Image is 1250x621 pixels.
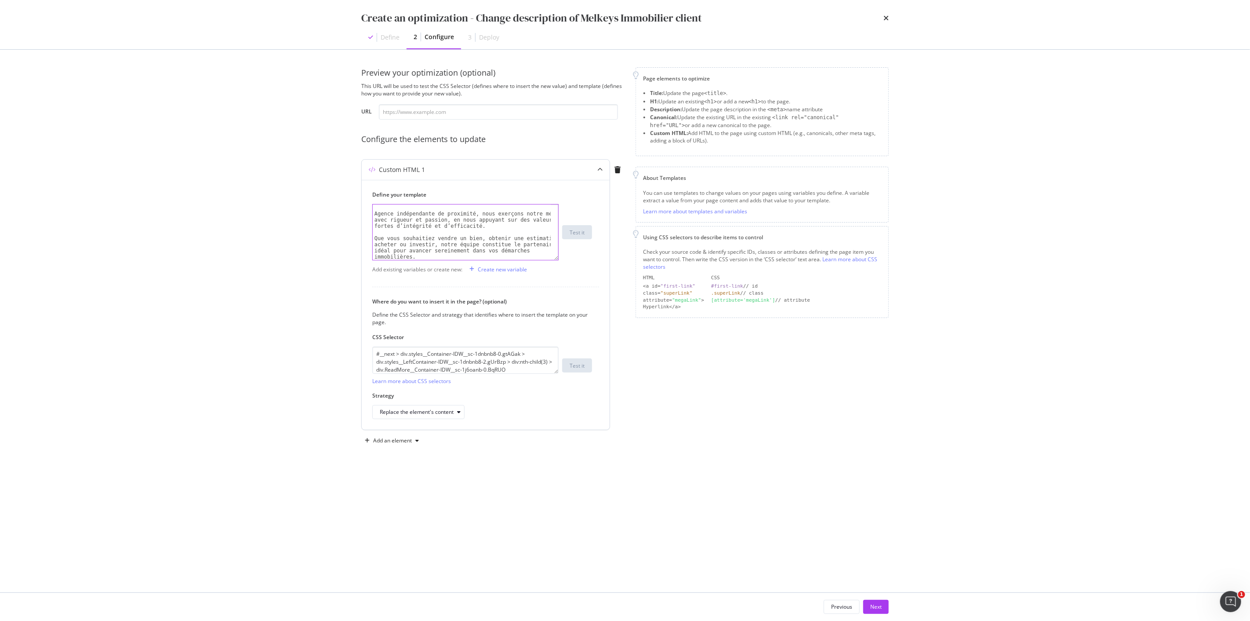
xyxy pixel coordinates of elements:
[749,99,761,105] span: <h1>
[643,256,877,270] a: Learn more about CSS selectors
[372,377,451,385] a: Learn more about CSS selectors
[478,266,527,273] div: Create new variable
[643,274,704,281] div: HTML
[372,405,465,419] button: Replace the element's content
[361,108,372,117] label: URL
[468,33,472,42] div: 3
[361,11,702,26] div: Create an optimization - Change description of Melkeys Immobilier client
[425,33,454,41] div: Configure
[711,290,740,296] div: .superLink
[643,174,881,182] div: About Templates
[380,409,454,415] div: Replace the element's content
[643,303,704,310] div: Hyperlink</a>
[643,234,881,241] div: Using CSS selectors to describe items to control
[372,347,559,374] textarea: #__next > div.styles__Container-IDW__sc-1dnbnb8-0.gtAGak > div.styles__LeftContainer-IDW__sc-1dnb...
[361,82,625,97] div: This URL will be used to test the CSS Selector (defines where to insert the new value) and templa...
[711,274,881,281] div: CSS
[650,129,688,137] strong: Custom HTML:
[883,11,889,26] div: times
[711,290,881,297] div: // class
[562,225,592,239] button: Test it
[361,67,625,79] div: Preview your optimization (optional)
[643,297,704,304] div: attribute= >
[870,603,882,610] div: Next
[372,266,462,273] div: Add existing variables or create new:
[711,283,881,290] div: // id
[650,106,682,113] strong: Description:
[643,283,704,290] div: <a id=
[650,98,658,105] strong: H1:
[1238,591,1245,598] span: 1
[650,113,677,121] strong: Canonical:
[711,297,775,303] div: [attribute='megaLink']
[672,297,701,303] div: "megaLink"
[372,298,592,305] label: Where do you want to insert it in the page? (optional)
[379,165,425,174] div: Custom HTML 1
[643,248,881,270] div: Check your source code & identify specific IDs, classes or attributes defining the page item you ...
[650,106,881,113] li: Update the page description in the name attribute
[824,600,860,614] button: Previous
[570,362,585,369] div: Test it
[643,290,704,297] div: class=
[650,129,881,144] li: Add HTML to the page using custom HTML (e.g., canonicals, other meta tags, adding a block of URLs).
[643,208,747,215] a: Learn more about templates and variables
[372,191,592,198] label: Define your template
[767,106,786,113] span: <meta>
[650,89,881,97] li: Update the page .
[704,99,717,105] span: <h1>
[479,33,499,42] div: Deploy
[650,113,881,129] li: Update the existing URL in the existing or add a new canonical to the page.
[661,283,695,289] div: "first-link"
[361,134,625,145] div: Configure the elements to update
[863,600,889,614] button: Next
[372,333,592,341] label: CSS Selector
[650,98,881,106] li: Update an existing or add a new to the page.
[661,290,693,296] div: "superLink"
[570,229,585,236] div: Test it
[831,603,852,610] div: Previous
[650,89,663,97] strong: Title:
[372,392,592,399] label: Strategy
[381,33,400,42] div: Define
[711,297,881,304] div: // attribute
[1220,591,1241,612] iframe: Intercom live chat
[650,114,839,128] span: <link rel="canonical" href="URL">
[643,189,881,204] div: You can use templates to change values on your pages using variables you define. A variable extra...
[562,358,592,373] button: Test it
[643,75,881,82] div: Page elements to optimize
[361,434,422,448] button: Add an element
[704,90,727,96] span: <title>
[711,283,743,289] div: #first-link
[379,104,618,120] input: https://www.example.com
[414,33,417,41] div: 2
[466,262,527,276] button: Create new variable
[373,438,412,443] div: Add an element
[372,311,592,326] div: Define the CSS Selector and strategy that identifies where to insert the template on your page.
